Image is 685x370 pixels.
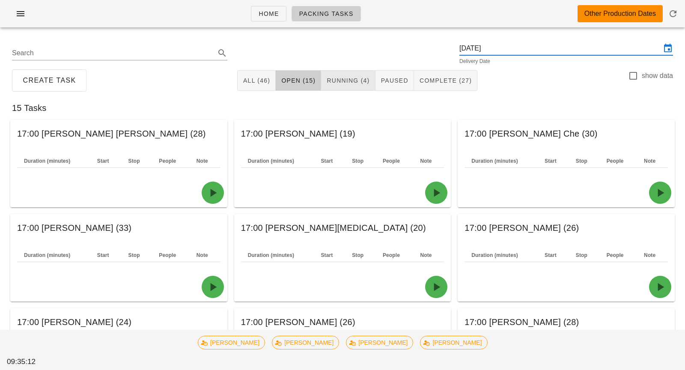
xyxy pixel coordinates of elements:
[326,77,369,84] span: Running (4)
[234,120,451,147] div: 17:00 [PERSON_NAME] (19)
[375,70,414,91] button: Paused
[465,248,538,262] th: Duration (minutes)
[241,154,314,168] th: Duration (minutes)
[345,248,376,262] th: Stop
[10,214,227,242] div: 17:00 [PERSON_NAME] (33)
[22,77,76,84] span: Create Task
[413,248,444,262] th: Note
[152,154,189,168] th: People
[241,248,314,262] th: Duration (minutes)
[381,77,408,84] span: Paused
[251,6,286,21] a: Home
[600,154,637,168] th: People
[351,336,408,349] span: [PERSON_NAME]
[345,154,376,168] th: Stop
[426,336,482,349] span: [PERSON_NAME]
[459,59,673,64] div: Delivery Date
[5,355,61,369] div: 09:35:12
[122,154,152,168] th: Stop
[321,70,375,91] button: Running (4)
[292,6,361,21] a: Packing Tasks
[584,9,656,19] div: Other Production Dates
[234,214,451,242] div: 17:00 [PERSON_NAME][MEDICAL_DATA] (20)
[243,77,270,84] span: All (46)
[190,248,220,262] th: Note
[458,120,675,147] div: 17:00 [PERSON_NAME] Che (30)
[234,308,451,336] div: 17:00 [PERSON_NAME] (26)
[237,70,276,91] button: All (46)
[538,248,569,262] th: Start
[569,248,600,262] th: Stop
[600,248,637,262] th: People
[17,248,90,262] th: Duration (minutes)
[203,336,259,349] span: [PERSON_NAME]
[258,10,279,17] span: Home
[538,154,569,168] th: Start
[314,248,345,262] th: Start
[314,154,345,168] th: Start
[413,154,444,168] th: Note
[276,70,321,91] button: Open (15)
[419,77,472,84] span: Complete (27)
[299,10,354,17] span: Packing Tasks
[458,308,675,336] div: 17:00 [PERSON_NAME] (28)
[10,120,227,147] div: 17:00 [PERSON_NAME] [PERSON_NAME] (28)
[414,70,477,91] button: Complete (27)
[376,154,413,168] th: People
[376,248,413,262] th: People
[17,154,90,168] th: Duration (minutes)
[642,72,673,80] label: show data
[5,94,680,122] div: 15 Tasks
[637,154,668,168] th: Note
[90,154,122,168] th: Start
[152,248,189,262] th: People
[122,248,152,262] th: Stop
[569,154,600,168] th: Stop
[458,214,675,242] div: 17:00 [PERSON_NAME] (26)
[465,154,538,168] th: Duration (minutes)
[10,308,227,336] div: 17:00 [PERSON_NAME] (24)
[281,77,316,84] span: Open (15)
[637,248,668,262] th: Note
[277,336,334,349] span: [PERSON_NAME]
[190,154,220,168] th: Note
[90,248,122,262] th: Start
[12,69,86,92] button: Create Task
